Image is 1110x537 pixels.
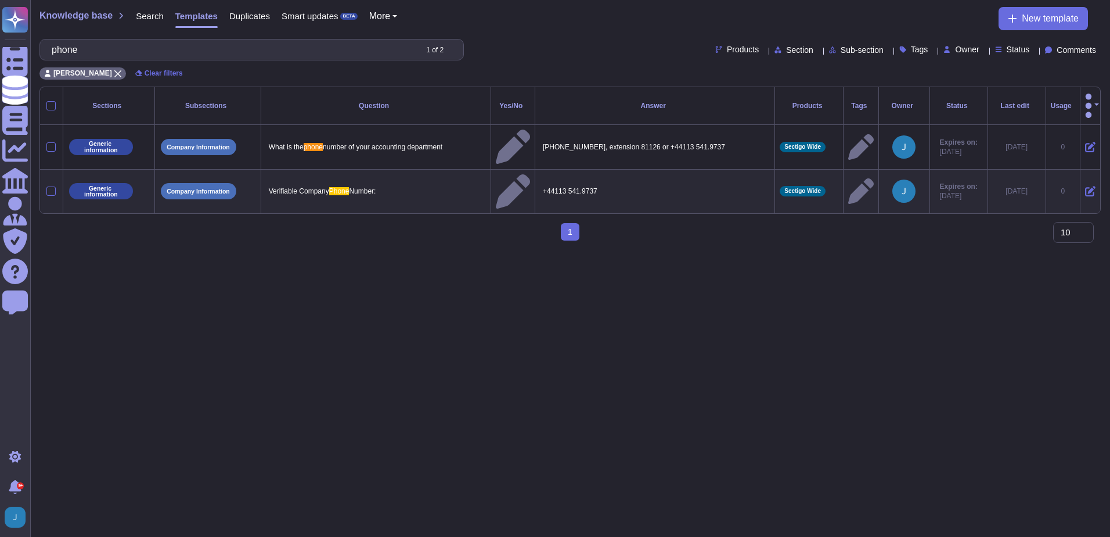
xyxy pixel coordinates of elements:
[940,191,978,201] span: [DATE]
[884,102,925,109] div: Owner
[269,143,304,151] span: What is the
[145,70,183,77] span: Clear filters
[73,141,129,153] p: Generic information
[136,12,164,20] span: Search
[911,45,928,53] span: Tags
[780,102,838,109] div: Products
[329,187,349,195] span: Phone
[540,102,770,109] div: Answer
[266,102,486,109] div: Question
[68,102,150,109] div: Sections
[349,187,376,195] span: Number:
[940,147,978,156] span: [DATE]
[540,184,770,199] p: +44113 541.9737
[1051,102,1075,109] div: Usage
[940,138,978,147] span: Expires on:
[46,40,416,60] input: Search by keywords
[496,102,530,109] div: Yes/No
[2,504,34,530] button: user
[5,507,26,528] img: user
[39,11,113,20] span: Knowledge base
[369,12,390,21] span: More
[426,46,444,53] div: 1 of 2
[848,102,874,109] div: Tags
[175,12,218,20] span: Templates
[940,182,978,191] span: Expires on:
[369,12,398,21] button: More
[17,482,24,489] div: 9+
[786,46,813,54] span: Section
[892,180,916,203] img: user
[73,185,129,198] p: Generic information
[999,7,1088,30] button: New template
[993,102,1041,109] div: Last edit
[53,70,112,77] span: [PERSON_NAME]
[1022,14,1079,23] span: New template
[1051,142,1075,152] div: 0
[167,144,230,151] p: Company Information
[955,45,979,53] span: Owner
[1057,46,1096,54] span: Comments
[269,187,329,195] span: Verifiable Company
[935,102,983,109] div: Status
[841,46,884,54] span: Sub-section
[229,12,270,20] span: Duplicates
[993,187,1041,196] div: [DATE]
[304,143,323,151] span: phone
[561,223,579,241] span: 1
[784,188,821,194] span: Sectigo Wide
[340,13,357,20] div: BETA
[993,142,1041,152] div: [DATE]
[323,143,442,151] span: number of your accounting department
[1007,45,1030,53] span: Status
[282,12,338,20] span: Smart updates
[160,102,256,109] div: Subsections
[167,188,230,195] p: Company Information
[892,135,916,159] img: user
[540,139,770,155] p: [PHONE_NUMBER], extension 81126 or +44113 541.9737
[784,144,821,150] span: Sectigo Wide
[1051,187,1075,196] div: 0
[727,45,759,53] span: Products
